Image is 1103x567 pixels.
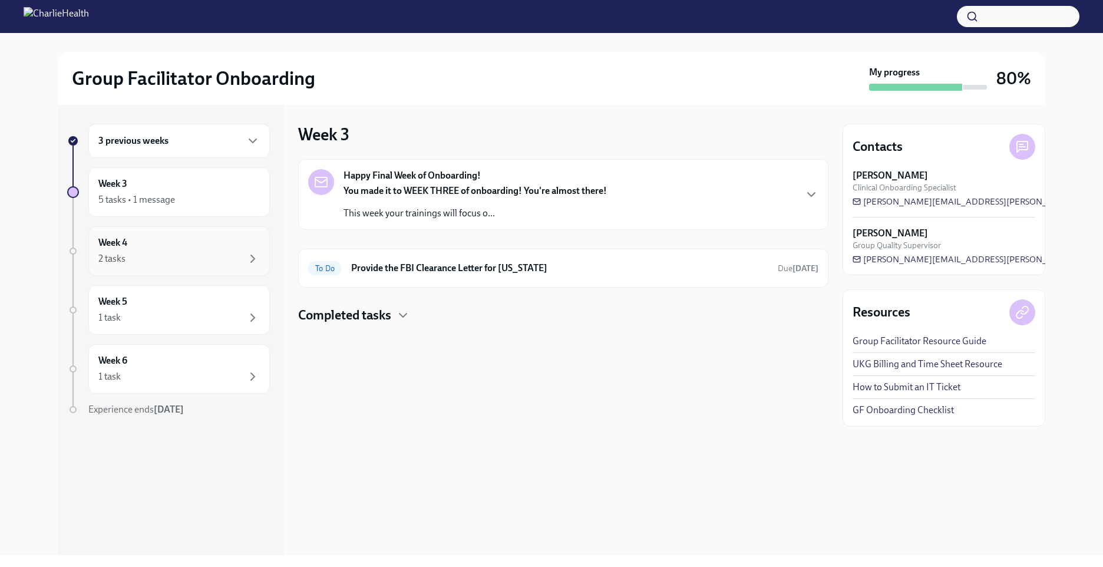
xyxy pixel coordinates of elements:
[98,295,127,308] h6: Week 5
[154,404,184,415] strong: [DATE]
[72,67,315,90] h2: Group Facilitator Onboarding
[67,226,270,276] a: Week 42 tasks
[98,193,175,206] div: 5 tasks • 1 message
[351,262,768,275] h6: Provide the FBI Clearance Letter for [US_STATE]
[344,185,607,196] strong: You made it to WEEK THREE of onboarding! You're almost there!
[98,370,121,383] div: 1 task
[853,381,960,394] a: How to Submit an IT Ticket
[98,252,126,265] div: 2 tasks
[853,404,954,417] a: GF Onboarding Checklist
[67,285,270,335] a: Week 51 task
[88,404,184,415] span: Experience ends
[88,124,270,158] div: 3 previous weeks
[996,68,1031,89] h3: 80%
[853,358,1002,371] a: UKG Billing and Time Sheet Resource
[778,263,818,273] span: Due
[98,177,127,190] h6: Week 3
[298,124,349,145] h3: Week 3
[853,169,928,182] strong: [PERSON_NAME]
[98,354,127,367] h6: Week 6
[67,167,270,217] a: Week 35 tasks • 1 message
[853,335,986,348] a: Group Facilitator Resource Guide
[344,169,481,182] strong: Happy Final Week of Onboarding!
[98,236,127,249] h6: Week 4
[869,66,920,79] strong: My progress
[778,263,818,274] span: September 9th, 2025 10:00
[24,7,89,26] img: CharlieHealth
[98,311,121,324] div: 1 task
[853,304,910,321] h4: Resources
[853,182,956,193] span: Clinical Onboarding Specialist
[853,240,941,251] span: Group Quality Supervisor
[853,227,928,240] strong: [PERSON_NAME]
[792,263,818,273] strong: [DATE]
[344,207,607,220] p: This week your trainings will focus o...
[308,264,342,273] span: To Do
[308,259,818,278] a: To DoProvide the FBI Clearance Letter for [US_STATE]Due[DATE]
[298,306,391,324] h4: Completed tasks
[298,306,828,324] div: Completed tasks
[853,138,903,156] h4: Contacts
[67,344,270,394] a: Week 61 task
[98,134,169,147] h6: 3 previous weeks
